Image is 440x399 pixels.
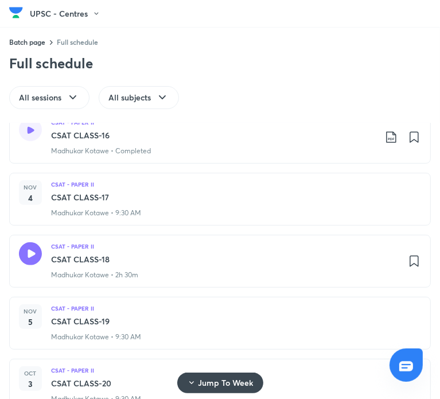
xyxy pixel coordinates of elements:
[19,369,42,378] h6: Oct
[108,92,151,103] span: All subjects
[51,191,421,203] h3: CSAT CLASS-17
[9,235,431,288] a: CSAT - PAPER IICSAT CLASS-18Madhukar Kotawe • 2h 30m
[177,373,263,393] button: Jump To Week
[51,129,375,141] h3: CSAT CLASS-16
[51,208,141,218] p: Madhukar Kotawe • 9:30 AM
[51,242,94,251] h5: CSAT - PAPER II
[51,253,398,265] h3: CSAT CLASS-18
[51,304,94,313] h5: CSAT - PAPER II
[19,307,42,316] h6: Nov
[9,173,431,226] a: Nov4CSAT - PAPER IICSAT CLASS-17Madhukar Kotawe • 9:30 AM
[51,332,141,342] p: Madhukar Kotawe • 9:30 AM
[51,270,138,280] p: Madhukar Kotawe • 2h 30m
[9,297,431,350] a: Nov5CSAT - PAPER IICSAT CLASS-19Madhukar Kotawe • 9:30 AM
[30,5,107,22] button: UPSC - Centres
[57,37,98,47] a: Full schedule
[9,4,23,24] a: Company Logo
[19,194,42,202] h4: 4
[9,111,431,164] a: CSAT - PAPER IICSAT CLASS-16Madhukar Kotawe • Completed
[19,318,42,326] h4: 5
[19,92,61,103] span: All sessions
[9,54,92,72] div: Full schedule
[9,4,23,21] img: Company Logo
[19,183,42,192] h6: Nov
[51,315,421,327] h3: CSAT CLASS-19
[51,146,151,156] p: Madhukar Kotawe • Completed
[9,37,45,47] a: Batch page
[51,366,94,375] h5: CSAT - PAPER II
[51,180,94,189] h5: CSAT - PAPER II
